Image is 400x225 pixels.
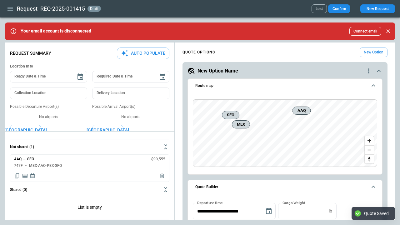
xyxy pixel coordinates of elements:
button: Reset bearing to north [365,154,374,163]
h5: New Option Name [197,67,238,74]
button: Shared (0) [10,182,169,197]
label: Departure time [197,200,223,205]
button: Route map [193,79,377,93]
button: New Option Namequote-option-actions [187,67,382,75]
h4: QUOTE OPTIONS [182,51,215,54]
button: Auto Populate [117,47,169,59]
h6: MEX-AAQ-PEX-SFO [29,164,62,168]
button: New Option [360,47,387,57]
div: Not shared (1) [10,154,169,182]
button: [GEOGRAPHIC_DATA] [92,125,123,136]
h6: AAQ → SFO [14,157,34,161]
h6: Shared (0) [10,188,27,192]
p: List is empty [10,197,169,219]
button: Connect email [349,27,381,36]
span: MEX [235,121,247,127]
div: Quote Saved [364,211,389,216]
button: New Request [360,4,395,13]
label: Cargo Weight [282,200,305,205]
button: Choose date [156,71,169,83]
button: Quote Builder [193,180,377,194]
div: dismiss [384,24,392,38]
h2: REQ-2025-001415 [40,5,85,12]
p: Your email account is disconnected [21,28,91,34]
p: lb [329,208,332,214]
span: draft [89,7,100,11]
h6: Quote Builder [195,185,218,189]
span: AAQ [295,107,308,114]
div: Route map [193,99,377,167]
p: No airports [92,114,169,120]
h6: Route map [195,84,213,88]
h1: Request [17,5,37,12]
button: Zoom out [365,145,374,154]
span: Copy quote content [14,173,20,179]
button: Close [384,27,392,36]
p: No airports [10,114,87,120]
span: Delete quote [159,173,165,179]
button: Zoom in [365,136,374,145]
button: Lost [312,4,327,13]
canvas: Map [193,100,377,167]
p: Possible Departure Airport(s) [10,104,87,109]
p: Possible Arrival Airport(s) [92,104,169,109]
h6: 747F [14,164,23,168]
button: Not shared (1) [10,139,169,154]
button: [GEOGRAPHIC_DATA] [10,125,41,136]
button: Choose date [74,71,87,83]
span: Display quote schedule [30,173,35,179]
span: Display detailed quote content [22,173,28,179]
button: Confirm [328,4,350,13]
h6: $90,555 [151,157,165,161]
button: Choose date, selected date is Aug 20, 2025 [262,205,275,217]
span: SFO [225,112,237,118]
div: Not shared (1) [10,197,169,219]
h6: Not shared (1) [10,145,34,149]
h6: Location Info [10,64,169,69]
div: quote-option-actions [365,67,372,75]
p: Request Summary [10,51,51,56]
